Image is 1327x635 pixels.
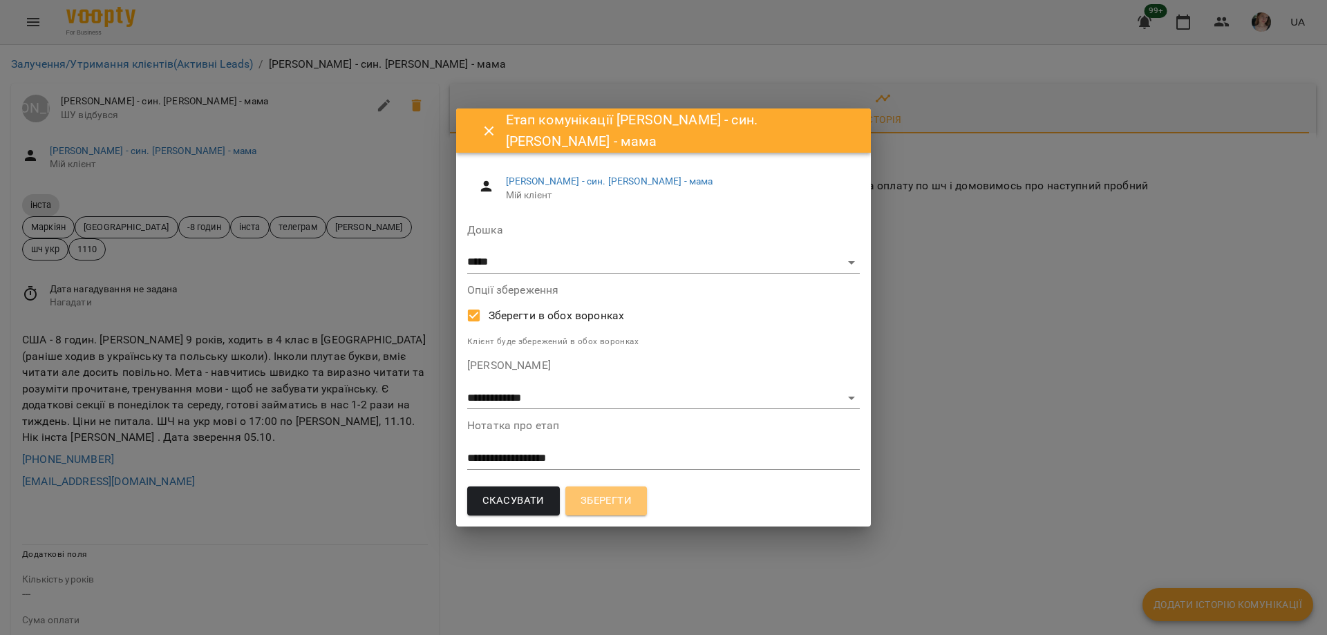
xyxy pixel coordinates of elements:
button: Close [473,115,506,148]
p: Клієнт буде збережений в обох воронках [467,335,860,349]
span: Зберегти в обох воронках [489,307,625,324]
label: [PERSON_NAME] [467,360,860,371]
a: [PERSON_NAME] - син. [PERSON_NAME] - мама [506,176,713,187]
span: Мій клієнт [506,189,849,202]
label: Опції збереження [467,285,860,296]
button: Скасувати [467,486,560,515]
label: Нотатка про етап [467,420,860,431]
button: Зберегти [565,486,647,515]
span: Скасувати [482,492,545,510]
label: Дошка [467,225,860,236]
h6: Етап комунікації [PERSON_NAME] - син. [PERSON_NAME] - мама [506,109,854,153]
span: Зберегти [581,492,632,510]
